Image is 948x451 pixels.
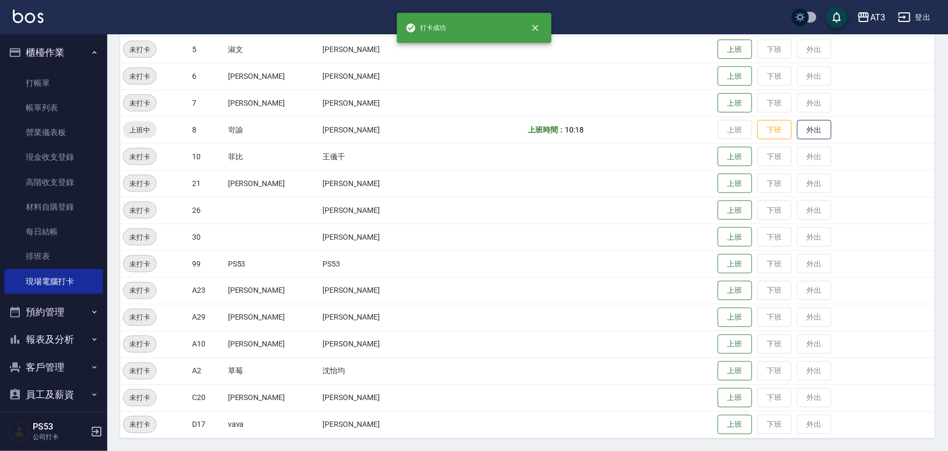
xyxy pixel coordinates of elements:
[33,422,87,432] h5: PS53
[189,63,225,90] td: 6
[225,116,320,143] td: 岢諭
[189,304,225,331] td: A29
[320,116,431,143] td: [PERSON_NAME]
[4,381,103,409] button: 員工及薪資
[123,44,156,55] span: 未打卡
[4,145,103,169] a: 現金收支登錄
[853,6,890,28] button: AT3
[4,95,103,120] a: 帳單列表
[123,71,156,82] span: 未打卡
[225,63,320,90] td: [PERSON_NAME]
[4,244,103,269] a: 排班表
[894,8,935,27] button: 登出
[33,432,87,442] p: 公司打卡
[320,385,431,411] td: [PERSON_NAME]
[320,304,431,331] td: [PERSON_NAME]
[123,419,156,431] span: 未打卡
[718,174,752,194] button: 上班
[189,90,225,116] td: 7
[225,170,320,197] td: [PERSON_NAME]
[4,269,103,294] a: 現場電腦打卡
[123,312,156,323] span: 未打卡
[718,281,752,301] button: 上班
[123,285,156,297] span: 未打卡
[4,326,103,353] button: 報表及分析
[123,339,156,350] span: 未打卡
[123,205,156,216] span: 未打卡
[320,411,431,438] td: [PERSON_NAME]
[528,125,565,134] b: 上班時間：
[189,224,225,250] td: 30
[123,393,156,404] span: 未打卡
[718,361,752,381] button: 上班
[797,120,832,140] button: 外出
[189,116,225,143] td: 8
[123,366,156,377] span: 未打卡
[4,120,103,145] a: 營業儀表板
[225,143,320,170] td: 菲比
[320,250,431,277] td: PS53
[320,197,431,224] td: [PERSON_NAME]
[524,16,547,40] button: close
[4,219,103,244] a: 每日結帳
[718,415,752,435] button: 上班
[123,98,156,109] span: 未打卡
[826,6,848,28] button: save
[225,250,320,277] td: PS53
[9,421,30,442] img: Person
[189,143,225,170] td: 10
[4,71,103,95] a: 打帳單
[189,277,225,304] td: A23
[123,232,156,243] span: 未打卡
[718,201,752,220] button: 上班
[718,308,752,328] button: 上班
[123,258,156,270] span: 未打卡
[189,170,225,197] td: 21
[189,358,225,385] td: A2
[870,11,885,24] div: AT3
[225,304,320,331] td: [PERSON_NAME]
[225,331,320,358] td: [PERSON_NAME]
[320,63,431,90] td: [PERSON_NAME]
[13,10,43,23] img: Logo
[718,93,752,113] button: 上班
[320,170,431,197] td: [PERSON_NAME]
[4,353,103,381] button: 客戶管理
[718,40,752,60] button: 上班
[123,178,156,189] span: 未打卡
[4,298,103,326] button: 預約管理
[320,224,431,250] td: [PERSON_NAME]
[189,411,225,438] td: D17
[320,331,431,358] td: [PERSON_NAME]
[406,23,446,33] span: 打卡成功
[225,277,320,304] td: [PERSON_NAME]
[718,388,752,408] button: 上班
[225,36,320,63] td: 淑文
[225,90,320,116] td: [PERSON_NAME]
[225,385,320,411] td: [PERSON_NAME]
[189,385,225,411] td: C20
[225,358,320,385] td: 草莓
[225,411,320,438] td: vava
[718,227,752,247] button: 上班
[320,358,431,385] td: 沈怡均
[189,250,225,277] td: 99
[565,125,584,134] span: 10:18
[123,124,157,136] span: 上班中
[718,254,752,274] button: 上班
[758,120,792,140] button: 下班
[189,331,225,358] td: A10
[189,36,225,63] td: 5
[718,147,752,167] button: 上班
[123,151,156,162] span: 未打卡
[4,39,103,66] button: 櫃檯作業
[718,66,752,86] button: 上班
[718,335,752,354] button: 上班
[320,90,431,116] td: [PERSON_NAME]
[320,143,431,170] td: 王儀千
[4,170,103,195] a: 高階收支登錄
[4,195,103,219] a: 材料自購登錄
[320,36,431,63] td: [PERSON_NAME]
[320,277,431,304] td: [PERSON_NAME]
[189,197,225,224] td: 26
